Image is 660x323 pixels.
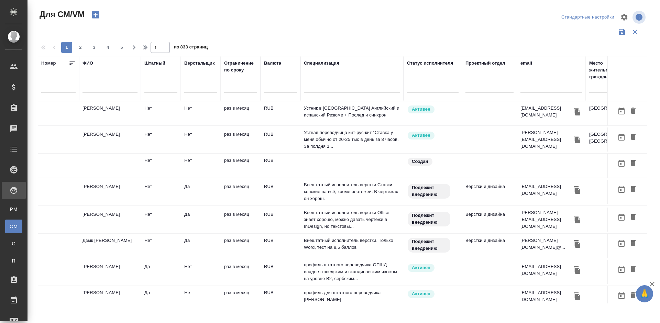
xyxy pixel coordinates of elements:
td: Нет [141,208,181,232]
td: раз в месяц [221,154,261,178]
p: [EMAIL_ADDRESS][DOMAIN_NAME] [520,263,572,277]
button: Удалить [627,131,639,144]
button: Удалить [627,237,639,250]
div: email [520,60,532,67]
td: Верстки и дизайна [462,180,517,204]
button: Удалить [627,289,639,302]
td: RUB [261,127,300,152]
p: Внештатный исполнитель вёрстки Office знает хорошо, можно давать чертежи в InDesign, но текстовы... [304,209,400,230]
button: Открыть календарь загрузки [616,131,627,144]
a: CM [5,220,22,233]
button: Сбросить фильтры [628,25,641,38]
p: Подлежит внедрению [412,238,446,252]
p: Подлежит внедрению [412,212,446,226]
td: Да [141,260,181,284]
td: RUB [261,286,300,310]
td: [PERSON_NAME] [79,101,141,125]
div: Валюта [264,60,281,67]
td: RUB [261,208,300,232]
td: Нет [141,154,181,178]
button: Удалить [627,183,639,196]
div: Специализация [304,60,339,67]
td: Нет [141,234,181,258]
a: PM [5,202,22,216]
button: Создать [87,9,104,21]
td: [GEOGRAPHIC_DATA] [586,101,648,125]
span: 🙏 [639,287,650,301]
td: раз в месяц [221,286,261,310]
a: С [5,237,22,250]
div: split button [560,12,616,23]
button: Удалить [627,105,639,118]
p: профиль штатного переводчика ОПШД владеет шведским и скандинавским языком на уровне В2, сербским... [304,261,400,282]
button: Удалить [627,157,639,170]
p: Внештатный исполнитель вёрстки Ставки конские на всё, кроме чертежей. В чертежах он хорош. [304,181,400,202]
p: [PERSON_NAME][EMAIL_ADDRESS][DOMAIN_NAME] [520,129,572,150]
div: Рядовой исполнитель: назначай с учетом рейтинга [407,289,459,299]
p: Активен [412,264,430,271]
div: Статус исполнителя [407,60,453,67]
a: П [5,254,22,268]
p: [EMAIL_ADDRESS][DOMAIN_NAME] [520,289,572,303]
td: раз в месяц [221,234,261,258]
td: Нет [181,101,221,125]
td: [GEOGRAPHIC_DATA], [GEOGRAPHIC_DATA] [586,127,648,152]
span: из 833 страниц [174,43,208,53]
div: Свежая кровь: на первые 3 заказа по тематике ставь редактора и фиксируй оценки [407,237,459,253]
td: [PERSON_NAME] [79,286,141,310]
button: Открыть календарь загрузки [616,183,627,196]
p: [EMAIL_ADDRESS][DOMAIN_NAME] [520,183,572,197]
span: 3 [89,44,100,51]
td: Верстки и дизайна [462,234,517,258]
button: Открыть календарь загрузки [616,263,627,276]
p: Активен [412,290,430,297]
span: PM [9,206,19,213]
button: Скопировать [572,265,582,275]
p: Устник в [GEOGRAPHIC_DATA] Английский и испанский Резюме + Послед и синхрон [304,105,400,119]
div: Верстальщик [184,60,215,67]
button: Открыть календарь загрузки [616,289,627,302]
td: Нет [181,260,221,284]
button: Открыть календарь загрузки [616,211,627,224]
div: Номер [41,60,56,67]
div: ФИО [82,60,93,67]
button: Сохранить фильтры [615,25,628,38]
td: раз в месяц [221,101,261,125]
span: 2 [75,44,86,51]
p: Активен [412,106,430,113]
button: Удалить [627,263,639,276]
button: Открыть календарь загрузки [616,237,627,250]
div: Штатный [144,60,165,67]
span: Посмотреть информацию [632,11,647,24]
td: Нет [181,127,221,152]
button: Открыть календарь загрузки [616,105,627,118]
td: Да [181,180,221,204]
span: Настроить таблицу [616,9,632,25]
td: Нет [141,101,181,125]
button: 2 [75,42,86,53]
p: профиль для штатного переводчика [PERSON_NAME] [304,289,400,303]
button: Скопировать [572,239,582,249]
td: Да [141,286,181,310]
div: Свежая кровь: на первые 3 заказа по тематике ставь редактора и фиксируй оценки [407,183,459,199]
p: Устная переводчица кит-рус-кит "Ставка у меня обычно от 20-25 тыс в день за 8 часов. За полдня 1... [304,129,400,150]
td: Нет [181,286,221,310]
div: Рядовой исполнитель: назначай с учетом рейтинга [407,131,459,140]
div: Рядовой исполнитель: назначай с учетом рейтинга [407,263,459,272]
td: Нет [141,180,181,204]
td: Дзык [PERSON_NAME] [79,234,141,258]
div: Проектный отдел [465,60,505,67]
span: 4 [102,44,113,51]
div: Ограничение по сроку [224,60,257,74]
td: RUB [261,234,300,258]
div: Место жительства(Город), гражданство [589,60,644,80]
p: Активен [412,132,430,139]
p: [PERSON_NAME][DOMAIN_NAME]@... [520,237,572,251]
td: RUB [261,260,300,284]
td: раз в месяц [221,180,261,204]
td: [PERSON_NAME] [79,208,141,232]
button: Скопировать [572,214,582,225]
span: С [9,240,19,247]
span: П [9,257,19,264]
td: Верстки и дизайна [462,208,517,232]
